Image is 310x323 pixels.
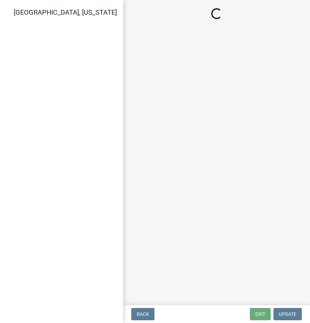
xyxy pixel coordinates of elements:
span: Back [137,311,149,317]
button: Exit [250,308,271,320]
button: Back [131,308,154,320]
button: Update [273,308,302,320]
span: Update [279,311,296,317]
span: [GEOGRAPHIC_DATA], [US_STATE] [14,8,117,16]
